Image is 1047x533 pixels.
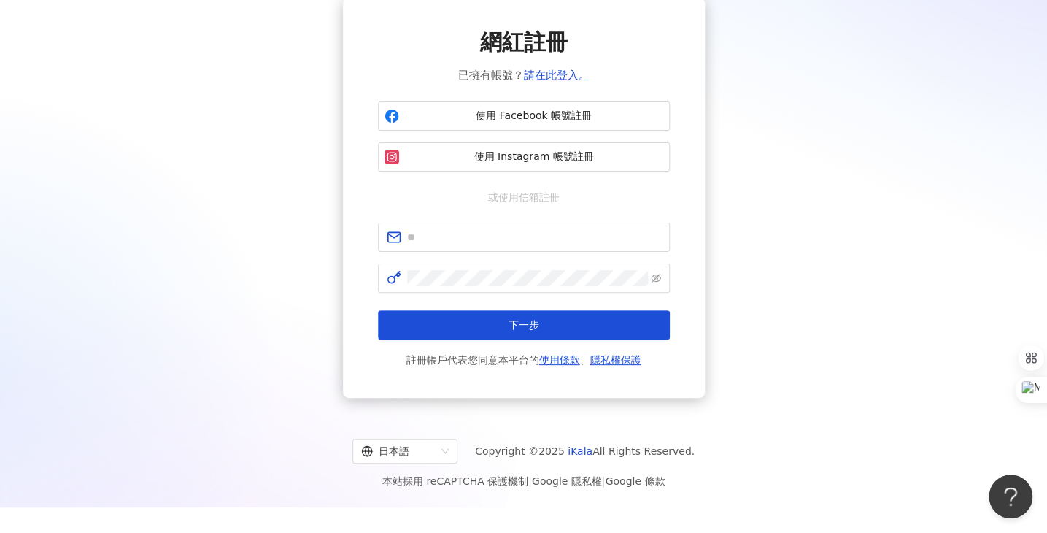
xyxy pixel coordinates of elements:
a: Google 條款 [605,475,665,487]
button: 下一步 [378,310,670,340]
button: 使用 Facebook 帳號註冊 [378,101,670,131]
a: 使用條款 [539,354,580,366]
span: | [528,475,532,487]
span: 使用 Instagram 帳號註冊 [405,150,663,164]
span: Copyright © 2025 All Rights Reserved. [475,442,695,460]
span: 本站採用 reCAPTCHA 保護機制 [382,472,665,490]
span: eye-invisible [651,273,661,283]
div: 日本語 [361,440,436,463]
a: 請在此登入。 [524,69,590,82]
span: 下一步 [509,319,539,331]
span: 網紅註冊 [480,27,568,58]
a: Google 隱私權 [532,475,602,487]
span: 使用 Facebook 帳號註冊 [405,109,663,123]
a: iKala [568,445,592,457]
span: | [602,475,606,487]
button: 使用 Instagram 帳號註冊 [378,142,670,172]
iframe: Help Scout Beacon - Open [989,475,1032,518]
span: 註冊帳戶代表您同意本平台的 、 [406,351,641,369]
span: 已擁有帳號？ [458,66,590,84]
a: 隱私權保護 [590,354,641,366]
span: 或使用信箱註冊 [478,189,570,205]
